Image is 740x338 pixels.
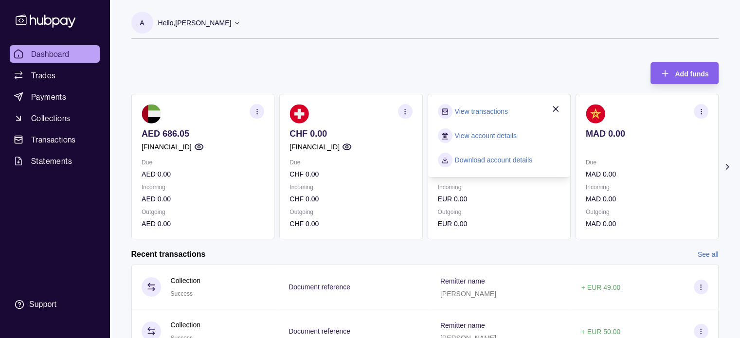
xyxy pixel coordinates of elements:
p: CHF 0.00 [289,169,412,179]
p: Due [585,157,708,168]
p: [PERSON_NAME] [440,290,496,298]
span: Add funds [675,70,708,78]
p: MAD 0.00 [585,194,708,204]
span: Statements [31,155,72,167]
a: Transactions [10,131,100,148]
p: [FINANCIAL_ID] [142,142,192,152]
a: Collections [10,109,100,127]
span: Payments [31,91,66,103]
img: ch [289,104,309,124]
span: Trades [31,70,55,81]
p: Incoming [289,182,412,193]
a: View transactions [454,106,507,117]
span: Success [171,290,193,297]
p: AED 686.05 [142,128,264,139]
p: EUR 0.00 [437,218,560,229]
span: Collections [31,112,70,124]
a: Trades [10,67,100,84]
a: Statements [10,152,100,170]
p: Outgoing [142,207,264,217]
p: Incoming [437,182,560,193]
p: CHF 0.00 [289,194,412,204]
p: Hello, [PERSON_NAME] [158,18,232,28]
a: View account details [454,130,516,141]
a: See all [698,249,719,260]
a: Support [10,294,100,315]
p: A [140,18,144,28]
p: [FINANCIAL_ID] [289,142,340,152]
img: ma [585,104,605,124]
p: Outgoing [289,207,412,217]
p: Due [289,157,412,168]
a: Dashboard [10,45,100,63]
p: Collection [171,275,200,286]
p: AED 0.00 [142,194,264,204]
p: + EUR 49.00 [581,284,621,291]
p: CHF 0.00 [289,128,412,139]
span: Transactions [31,134,76,145]
p: Document reference [289,283,350,291]
a: Payments [10,88,100,106]
p: EUR 0.00 [437,194,560,204]
img: ae [142,104,161,124]
p: AED 0.00 [142,218,264,229]
p: Collection [171,320,200,330]
p: Remitter name [440,321,485,329]
p: CHF 0.00 [289,218,412,229]
p: Outgoing [437,207,560,217]
p: Due [142,157,264,168]
p: MAD 0.00 [585,128,708,139]
p: Outgoing [585,207,708,217]
p: + EUR 50.00 [581,328,621,336]
p: Document reference [289,327,350,335]
h2: Recent transactions [131,249,206,260]
p: MAD 0.00 [585,218,708,229]
a: Download account details [454,155,532,165]
p: Remitter name [440,277,485,285]
p: Incoming [585,182,708,193]
span: Dashboard [31,48,70,60]
p: MAD 0.00 [585,169,708,179]
p: Incoming [142,182,264,193]
div: Support [29,299,56,310]
p: AED 0.00 [142,169,264,179]
button: Add funds [650,62,718,84]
